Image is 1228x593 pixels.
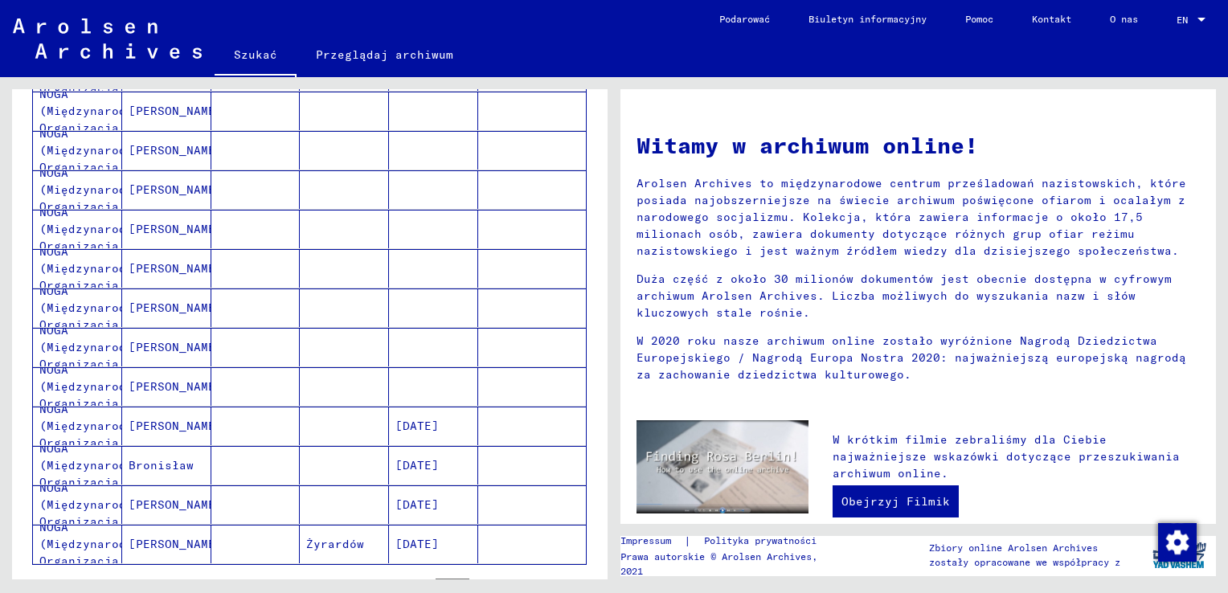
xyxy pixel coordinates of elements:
[122,525,211,563] mat-cell: [PERSON_NAME]
[33,249,122,288] mat-cell: NOGA (Międzynarodowa Organizacja T
[637,129,1200,162] h1: Witamy w archiwum online!
[33,328,122,366] mat-cell: NOGA (Międzynarodowa Organizacja T
[33,288,122,327] mat-cell: NOGA (Międzynarodowa Organizacja T
[122,131,211,170] mat-cell: [PERSON_NAME]
[300,525,389,563] mat-cell: Żyrardów
[33,525,122,563] mat-cell: NOGA (Międzynarodowa Organizacja T
[122,407,211,445] mat-cell: [PERSON_NAME]
[33,485,122,524] mat-cell: NOGA (Międzynarodowa Organizacja T
[620,550,843,579] p: Prawa autorskie © Arolsen Archives, 2021
[389,446,478,485] mat-cell: [DATE]
[637,271,1200,321] p: Duża część z około 30 milionów dokumentów jest obecnie dostępna w cyfrowym archiwum Arolsen Archi...
[1149,535,1210,575] img: yv_logo.png
[122,170,211,209] mat-cell: [PERSON_NAME]
[389,525,478,563] mat-cell: [DATE]
[389,485,478,524] mat-cell: [DATE]
[637,420,808,513] img: video.jpg
[33,367,122,406] mat-cell: NOGA (Międzynarodowa Organizacja T
[684,533,691,550] font: |
[33,131,122,170] mat-cell: NOGA (Międzynarodowa Organizacja T
[122,367,211,406] mat-cell: [PERSON_NAME]
[297,35,473,74] a: Przeglądaj archiwum
[122,288,211,327] mat-cell: [PERSON_NAME]
[637,333,1200,383] p: W 2020 roku nasze archiwum online zostało wyróżnione Nagrodą Dziedzictwa Europejskiego / Nagrodą ...
[33,210,122,248] mat-cell: NOGA (Międzynarodowa Organizacja T
[1158,523,1197,562] img: Zmienianie zgody
[1177,14,1194,26] span: EN
[122,210,211,248] mat-cell: [PERSON_NAME]
[122,328,211,366] mat-cell: [PERSON_NAME]
[33,446,122,485] mat-cell: NOGA (Międzynarodowa Organizacja T
[122,249,211,288] mat-cell: [PERSON_NAME]
[122,92,211,130] mat-cell: [PERSON_NAME]
[833,485,959,517] a: Obejrzyj Filmik
[122,446,211,485] mat-cell: Bronisław
[122,485,211,524] mat-cell: [PERSON_NAME]
[929,555,1120,570] p: zostały opracowane we współpracy z
[691,533,836,550] a: Polityka prywatności
[33,170,122,209] mat-cell: NOGA (Międzynarodowa Organizacja T
[620,533,684,550] a: Impressum
[33,92,122,130] mat-cell: NOGA (Międzynarodowa Organizacja T
[33,407,122,445] mat-cell: NOGA (Międzynarodowa Organizacja T
[389,407,478,445] mat-cell: [DATE]
[929,541,1120,555] p: Zbiory online Arolsen Archives
[13,18,202,59] img: Arolsen_neg.svg
[215,35,297,77] a: Szukać
[833,431,1200,482] p: W krótkim filmie zebraliśmy dla Ciebie najważniejsze wskazówki dotyczące przeszukiwania archiwum ...
[637,175,1200,260] p: Arolsen Archives to międzynarodowe centrum prześladowań nazistowskich, które posiada najobszernie...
